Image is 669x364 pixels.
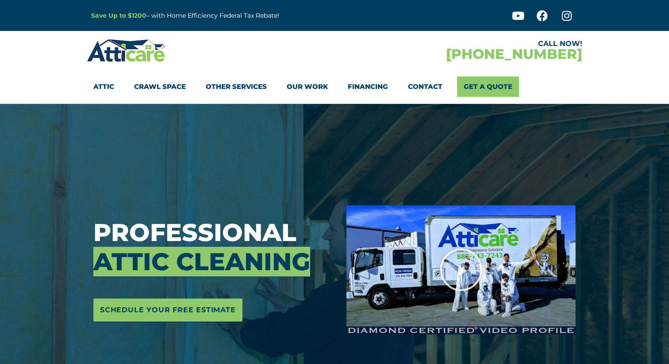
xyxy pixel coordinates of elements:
[100,303,236,317] span: Schedule Your Free Estimate
[93,77,576,97] nav: Menu
[408,77,442,97] a: Contact
[287,77,328,97] a: Our Work
[334,40,582,47] div: CALL NOW!
[134,77,186,97] a: Crawl Space
[91,11,146,19] a: Save Up to $1200
[93,77,114,97] a: Attic
[93,247,310,276] span: Attic Cleaning
[93,299,242,322] a: Schedule Your Free Estimate
[439,248,483,292] div: Play Video
[91,11,378,21] p: – with Home Efficiency Federal Tax Rebate!
[93,218,333,276] h3: Professional
[206,77,267,97] a: Other Services
[457,77,519,97] a: Get A Quote
[348,77,388,97] a: Financing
